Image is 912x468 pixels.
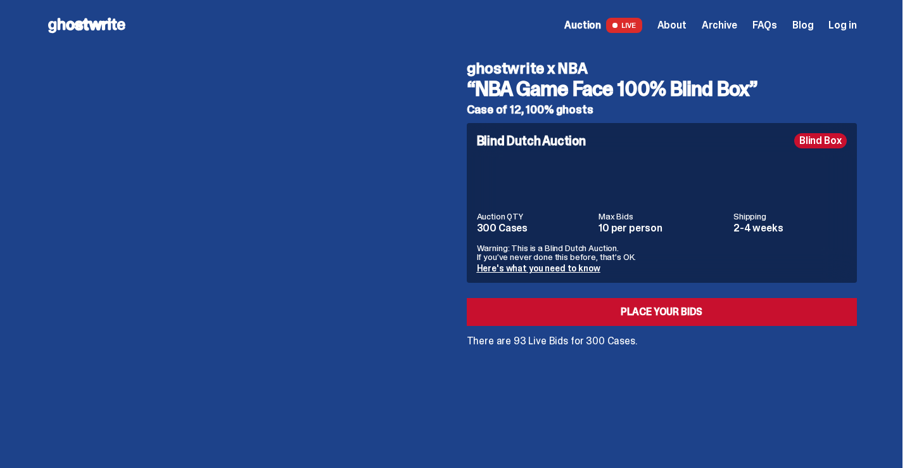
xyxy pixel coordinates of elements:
a: About [657,20,687,30]
a: Blog [792,20,813,30]
h3: “NBA Game Face 100% Blind Box” [467,79,857,99]
a: Auction LIVE [564,18,642,33]
dd: 2-4 weeks [733,223,847,233]
a: Here's what you need to know [477,263,600,274]
dt: Max Bids [598,212,726,221]
div: Blind Box [794,133,847,148]
dd: 300 Cases [477,223,592,233]
h5: Case of 12, 100% ghosts [467,104,857,115]
a: FAQs [752,20,777,30]
a: Place your Bids [467,298,857,326]
dt: Auction QTY [477,212,592,221]
a: Archive [702,20,737,30]
span: Auction [564,20,601,30]
p: Warning: This is a Blind Dutch Auction. If you’ve never done this before, that’s OK. [477,244,847,261]
a: Log in [828,20,856,30]
dd: 10 per person [598,223,726,233]
p: There are 93 Live Bids for 300 Cases. [467,336,857,346]
h4: Blind Dutch Auction [477,134,586,147]
dt: Shipping [733,212,847,221]
span: LIVE [606,18,642,33]
h4: ghostwrite x NBA [467,61,857,76]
